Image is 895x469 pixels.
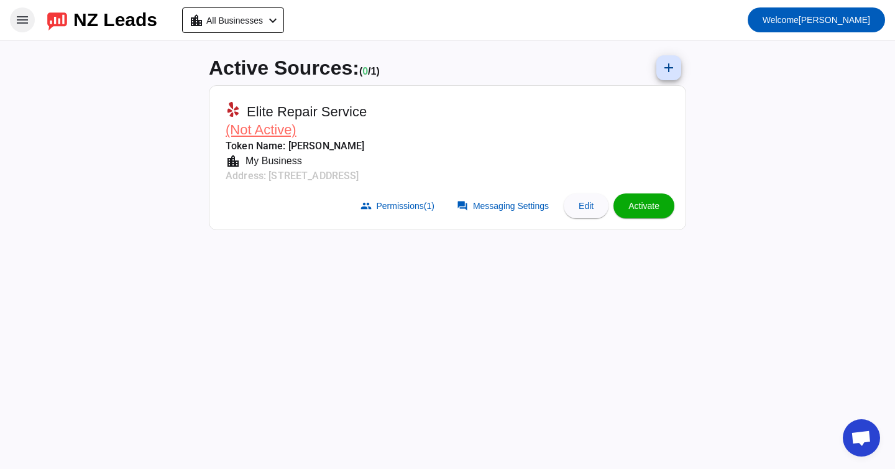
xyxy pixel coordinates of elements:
[226,154,241,169] mat-icon: location_city
[748,7,885,32] button: Welcome[PERSON_NAME]
[206,12,263,29] span: All Businesses
[362,66,368,77] span: Working
[371,66,380,77] span: Total
[73,11,157,29] div: NZ Leads
[226,139,367,154] mat-card-subtitle: Token Name: [PERSON_NAME]
[189,13,204,28] mat-icon: location_city
[457,200,468,211] mat-icon: forum
[226,122,296,137] span: (Not Active)
[763,15,799,25] span: Welcome
[368,66,370,77] span: /
[265,13,280,28] mat-icon: chevron_left
[241,154,302,169] div: My Business
[226,169,367,183] mat-card-subtitle: Address: [STREET_ADDRESS]
[360,200,372,211] mat-icon: group
[182,7,284,33] button: All Businesses
[15,12,30,27] mat-icon: menu
[579,201,594,211] span: Edit
[473,201,549,211] span: Messaging Settings
[763,11,870,29] span: [PERSON_NAME]
[661,60,676,75] mat-icon: add
[359,66,362,77] span: (
[449,193,559,218] button: Messaging Settings
[628,201,659,211] span: Activate
[247,103,367,121] span: Elite Repair Service
[209,57,359,79] span: Active Sources:
[613,193,674,218] button: Activate
[377,201,434,211] span: Permissions
[424,201,434,211] span: (1)
[47,9,67,30] img: logo
[353,193,444,218] button: Permissions(1)
[564,193,608,218] button: Edit
[843,419,880,457] div: Open chat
